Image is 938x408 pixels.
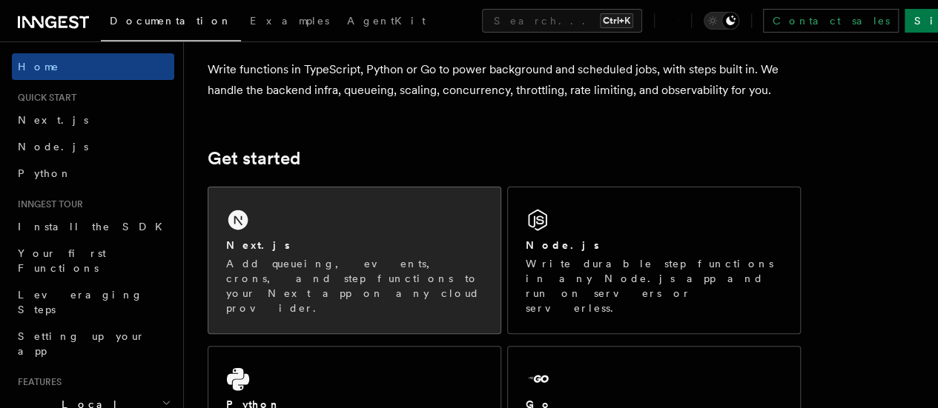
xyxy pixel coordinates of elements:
[482,9,642,33] button: Search...Ctrl+K
[526,256,782,315] p: Write durable step functions in any Node.js app and run on servers or serverless.
[704,12,739,30] button: Toggle dark mode
[208,187,501,334] a: Next.jsAdd queueing, events, crons, and step functions to your Next app on any cloud provider.
[208,148,300,169] a: Get started
[338,4,435,40] a: AgentKit
[12,376,62,388] span: Features
[18,114,88,126] span: Next.js
[12,240,174,281] a: Your first Functions
[763,9,899,33] a: Contact sales
[12,323,174,364] a: Setting up your app
[12,92,76,104] span: Quick start
[250,15,329,27] span: Examples
[12,160,174,187] a: Python
[18,141,88,153] span: Node.js
[526,238,599,253] h2: Node.js
[18,289,143,315] span: Leveraging Steps
[226,238,290,253] h2: Next.js
[18,330,145,357] span: Setting up your app
[12,213,174,240] a: Install the SDK
[507,187,801,334] a: Node.jsWrite durable step functions in any Node.js app and run on servers or serverless.
[18,167,72,179] span: Python
[12,53,174,80] a: Home
[12,133,174,160] a: Node.js
[101,4,241,41] a: Documentation
[18,59,59,74] span: Home
[12,198,83,210] span: Inngest tour
[12,281,174,323] a: Leveraging Steps
[208,59,801,101] p: Write functions in TypeScript, Python or Go to power background and scheduled jobs, with steps bu...
[18,221,171,233] span: Install the SDK
[241,4,338,40] a: Examples
[226,256,483,315] p: Add queueing, events, crons, and step functions to your Next app on any cloud provider.
[600,13,633,28] kbd: Ctrl+K
[347,15,426,27] span: AgentKit
[18,247,106,274] span: Your first Functions
[110,15,232,27] span: Documentation
[12,107,174,133] a: Next.js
